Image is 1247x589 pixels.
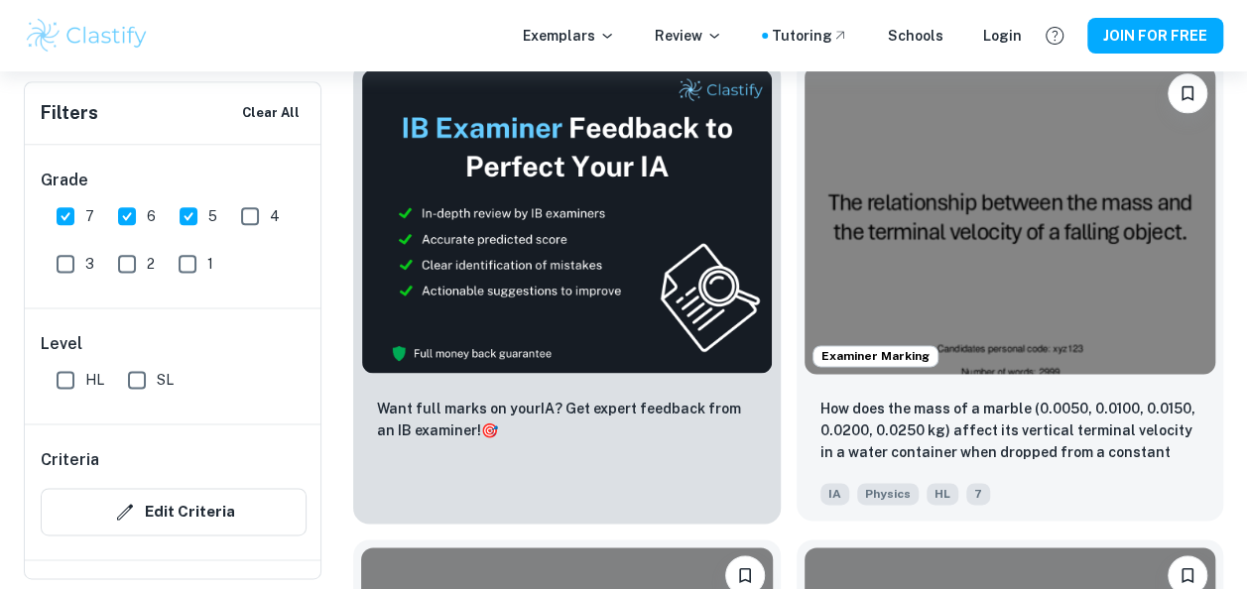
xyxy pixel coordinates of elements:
[927,483,958,505] span: HL
[41,488,307,535] button: Edit Criteria
[85,369,104,391] span: HL
[361,68,773,374] img: Thumbnail
[147,253,155,275] span: 2
[207,253,213,275] span: 1
[41,169,307,192] h6: Grade
[655,25,722,47] p: Review
[41,99,98,127] h6: Filters
[797,60,1224,524] a: Examiner MarkingPlease log in to bookmark exemplarsHow does the mass of a marble (0.0050, 0.0100,...
[353,60,781,524] a: ThumbnailWant full marks on yourIA? Get expert feedback from an IB examiner!
[772,25,848,47] a: Tutoring
[1168,73,1207,113] button: Please log in to bookmark exemplars
[85,205,94,227] span: 7
[481,422,498,438] span: 🎯
[1087,18,1223,54] button: JOIN FOR FREE
[24,16,150,56] img: Clastify logo
[270,205,280,227] span: 4
[857,483,919,505] span: Physics
[41,448,99,472] h6: Criteria
[820,483,849,505] span: IA
[983,25,1022,47] a: Login
[523,25,615,47] p: Exemplars
[41,332,307,356] h6: Level
[805,65,1216,374] img: Physics IA example thumbnail: How does the mass of a marble (0.0050, 0
[813,347,937,365] span: Examiner Marking
[1038,19,1071,53] button: Help and Feedback
[157,369,174,391] span: SL
[966,483,990,505] span: 7
[147,205,156,227] span: 6
[237,98,305,128] button: Clear All
[377,398,757,441] p: Want full marks on your IA ? Get expert feedback from an IB examiner!
[820,398,1200,465] p: How does the mass of a marble (0.0050, 0.0100, 0.0150, 0.0200, 0.0250 kg) affect its vertical ter...
[888,25,943,47] a: Schools
[85,253,94,275] span: 3
[208,205,217,227] span: 5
